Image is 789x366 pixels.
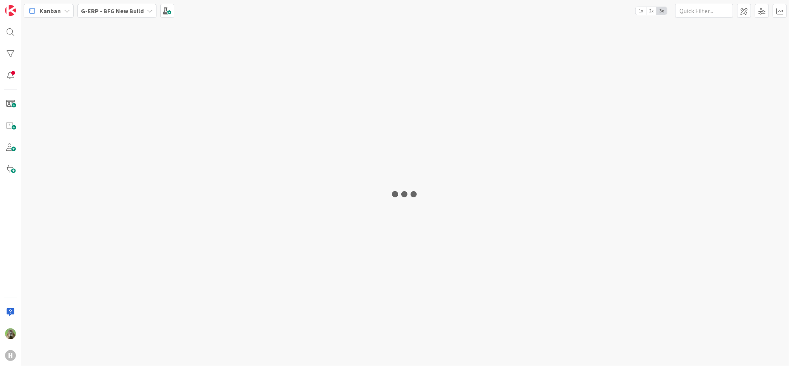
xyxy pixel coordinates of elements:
span: 1x [636,7,646,15]
span: Kanban [40,6,61,16]
span: 3x [657,7,667,15]
div: H [5,350,16,361]
input: Quick Filter... [675,4,733,18]
img: TT [5,328,16,339]
span: 2x [646,7,657,15]
img: Visit kanbanzone.com [5,5,16,16]
b: G-ERP - BFG New Build [81,7,144,15]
